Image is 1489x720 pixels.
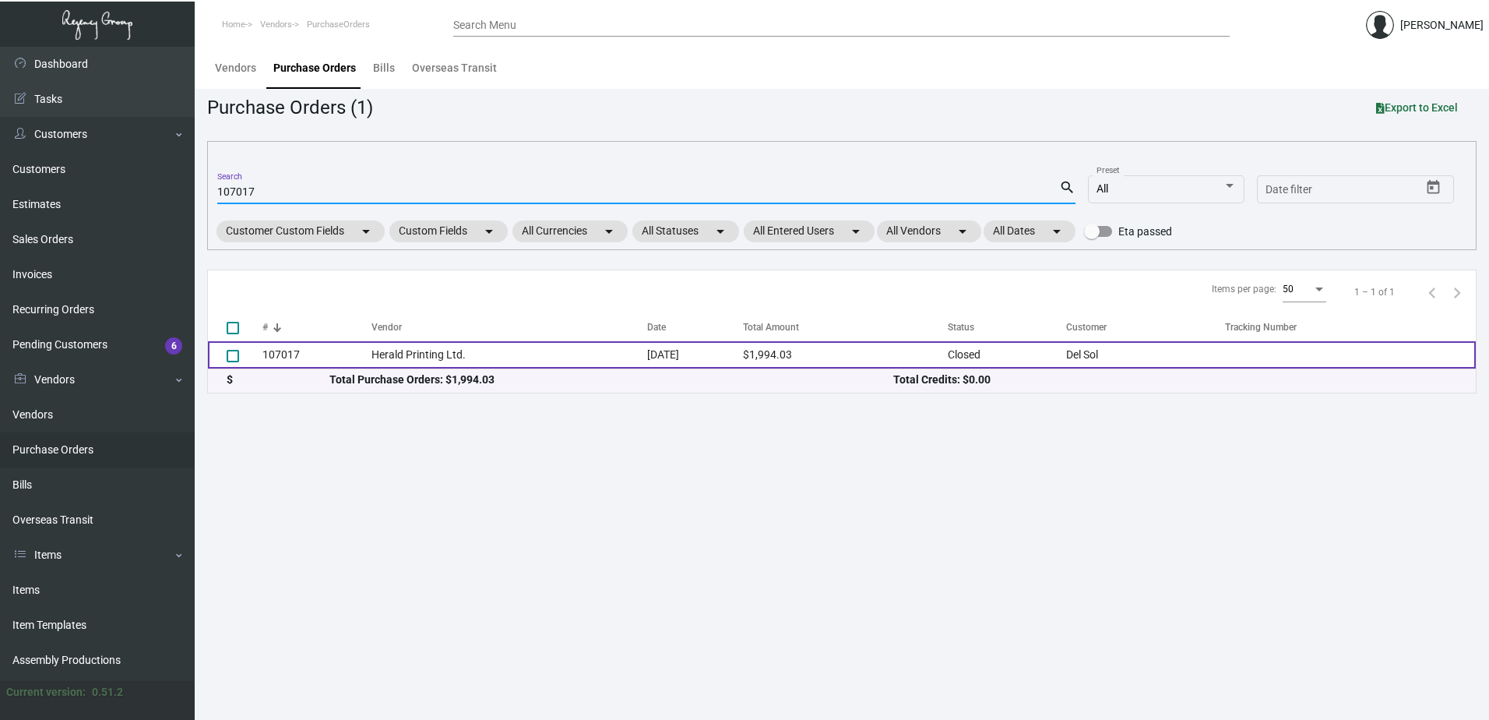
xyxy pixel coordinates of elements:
td: [DATE] [647,341,743,369]
button: Previous page [1420,280,1445,305]
mat-icon: search [1059,178,1075,197]
span: Export to Excel [1376,101,1458,114]
span: Eta passed [1118,222,1172,241]
mat-chip: All Vendors [877,221,981,242]
mat-chip: All Dates [984,221,1075,242]
div: Current version: [6,684,86,701]
mat-icon: arrow_drop_down [357,222,375,241]
mat-chip: Customer Custom Fields [216,221,385,242]
mat-icon: arrow_drop_down [1047,222,1066,241]
mat-chip: All Statuses [632,221,739,242]
div: Customer [1066,320,1107,334]
div: Tracking Number [1225,320,1476,334]
span: 50 [1283,284,1294,295]
div: Items per page: [1212,282,1276,296]
mat-chip: All Entered Users [744,221,875,242]
mat-select: Items per page: [1283,284,1326,295]
div: Vendors [215,60,256,76]
td: $1,994.03 [743,341,948,369]
div: Total Amount [743,320,799,334]
div: 0.51.2 [92,684,123,701]
div: Status [948,320,974,334]
div: Tracking Number [1225,320,1297,334]
td: 107017 [262,341,371,369]
div: Status [948,320,1066,334]
td: Del Sol [1066,341,1226,369]
mat-chip: All Currencies [512,221,628,242]
img: admin@bootstrapmaster.com [1366,11,1394,39]
td: Herald Printing Ltd. [371,341,647,369]
div: $ [227,372,329,388]
div: Customer [1066,320,1226,334]
span: Home [222,19,245,30]
mat-icon: arrow_drop_down [711,222,730,241]
div: Total Purchase Orders: $1,994.03 [329,372,893,388]
div: Bills [373,60,395,76]
div: Date [647,320,743,334]
input: End date [1327,184,1402,196]
div: [PERSON_NAME] [1400,17,1484,34]
div: # [262,320,268,334]
div: Total Credits: $0.00 [893,372,1457,388]
button: Export to Excel [1364,94,1470,122]
mat-icon: arrow_drop_down [600,222,618,241]
div: Date [647,320,666,334]
mat-icon: arrow_drop_down [953,222,972,241]
mat-chip: Custom Fields [389,221,508,242]
div: Vendor [371,320,647,334]
mat-icon: arrow_drop_down [480,222,498,241]
div: Overseas Transit [412,60,497,76]
span: PurchaseOrders [307,19,370,30]
td: Closed [948,341,1066,369]
div: Purchase Orders (1) [207,94,373,122]
div: Purchase Orders [273,60,356,76]
input: Start date [1265,184,1314,196]
button: Next page [1445,280,1470,305]
div: Total Amount [743,320,948,334]
span: All [1097,182,1108,195]
mat-icon: arrow_drop_down [847,222,865,241]
div: 1 – 1 of 1 [1354,285,1395,299]
div: # [262,320,371,334]
button: Open calendar [1421,175,1446,200]
div: Vendor [371,320,402,334]
span: Vendors [260,19,292,30]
